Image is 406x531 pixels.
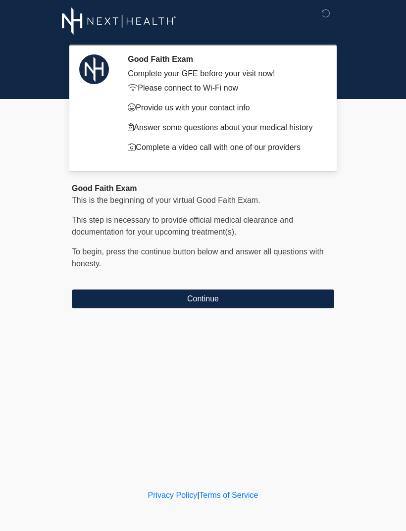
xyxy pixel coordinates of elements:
[72,196,260,204] span: This is the beginning of your virtual Good Faith Exam.
[128,54,319,64] h2: Good Faith Exam
[128,122,319,134] p: Answer some questions about your medical history
[79,54,109,84] img: Agent Avatar
[72,290,334,308] button: Continue
[128,82,319,94] p: Please connect to Wi-Fi now
[148,491,198,499] a: Privacy Policy
[128,142,319,153] p: Complete a video call with one of our providers
[199,491,258,499] a: Terms of Service
[72,247,324,268] span: To begin, ﻿﻿﻿﻿﻿﻿press the continue button below and answer all questions with honesty.
[72,216,293,236] span: This step is necessary to provide official medical clearance and documentation for your upcoming ...
[72,183,334,194] div: Good Faith Exam
[128,68,319,80] div: Complete your GFE before your visit now!
[197,491,199,499] a: |
[62,7,176,35] img: Next-Health Logo
[128,102,319,114] p: Provide us with your contact info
